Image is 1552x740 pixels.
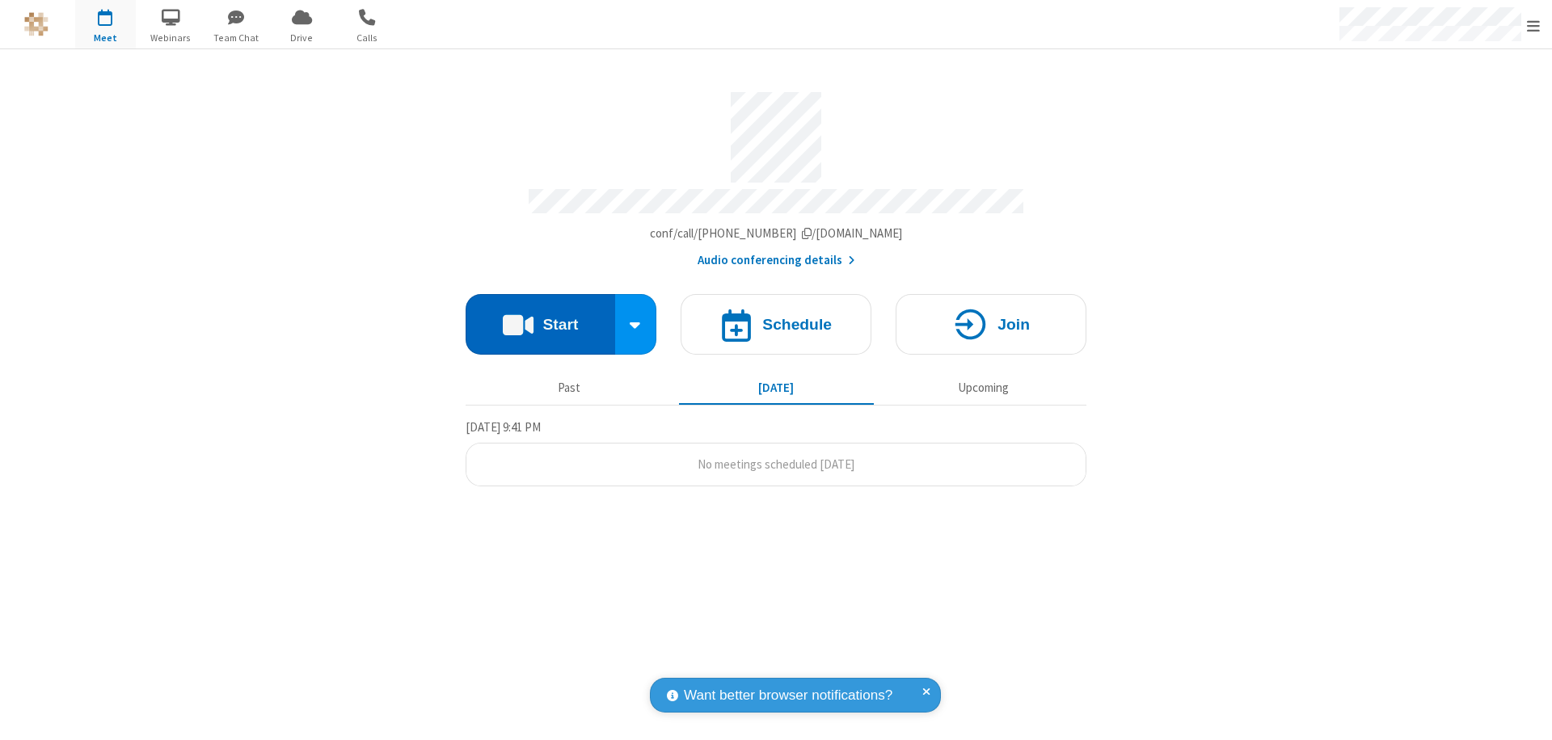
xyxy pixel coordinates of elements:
[698,251,855,270] button: Audio conferencing details
[650,225,903,241] span: Copy my meeting room link
[681,294,871,355] button: Schedule
[24,12,48,36] img: QA Selenium DO NOT DELETE OR CHANGE
[762,317,832,332] h4: Schedule
[272,31,332,45] span: Drive
[466,419,541,435] span: [DATE] 9:41 PM
[141,31,201,45] span: Webinars
[206,31,267,45] span: Team Chat
[650,225,903,243] button: Copy my meeting room linkCopy my meeting room link
[886,372,1081,403] button: Upcoming
[684,685,892,706] span: Want better browser notifications?
[472,372,667,403] button: Past
[337,31,398,45] span: Calls
[698,456,854,472] span: No meetings scheduled [DATE]
[466,80,1086,270] section: Account details
[997,317,1030,332] h4: Join
[542,317,578,332] h4: Start
[615,294,657,355] div: Start conference options
[466,418,1086,487] section: Today's Meetings
[679,372,874,403] button: [DATE]
[75,31,136,45] span: Meet
[896,294,1086,355] button: Join
[466,294,615,355] button: Start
